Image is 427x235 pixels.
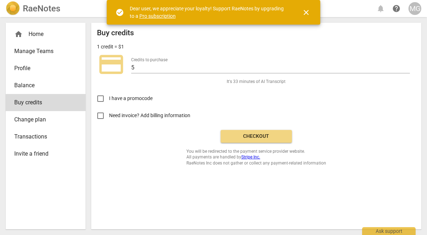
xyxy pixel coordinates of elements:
[97,50,125,79] span: credit_card
[6,43,86,60] a: Manage Teams
[14,132,71,141] span: Transactions
[115,8,124,17] span: check_circle
[130,5,289,20] div: Dear user, we appreciate your loyalty! Support RaeNotes by upgrading to a
[6,128,86,145] a: Transactions
[6,145,86,162] a: Invite a friend
[6,1,60,16] a: LogoRaeNotes
[97,28,134,37] h2: Buy credits
[139,13,176,19] a: Pro subscription
[298,4,315,21] button: Close
[97,43,124,51] p: 1 credit = $1
[14,98,71,107] span: Buy credits
[109,95,153,102] span: I have a promocode
[362,227,416,235] div: Ask support
[390,2,403,15] a: Help
[408,2,421,15] button: MG
[14,115,71,124] span: Change plan
[221,130,292,143] button: Checkout
[302,8,310,17] span: close
[6,26,86,43] div: Home
[14,150,71,158] span: Invite a friend
[23,4,60,14] h2: RaeNotes
[6,60,86,77] a: Profile
[6,94,86,111] a: Buy credits
[392,4,401,13] span: help
[226,133,286,140] span: Checkout
[14,30,23,38] span: home
[6,1,20,16] img: Logo
[6,77,86,94] a: Balance
[14,30,71,38] div: Home
[241,155,260,160] a: Stripe Inc.
[14,64,71,73] span: Profile
[131,58,168,62] label: Credits to purchase
[227,79,285,85] span: It's 33 minutes of AI Transcript
[186,148,326,166] span: You will be redirected to the payment service provider website. All payments are handled by RaeNo...
[109,112,191,119] span: Need invoice? Add billing information
[14,81,71,90] span: Balance
[6,111,86,128] a: Change plan
[14,47,71,56] span: Manage Teams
